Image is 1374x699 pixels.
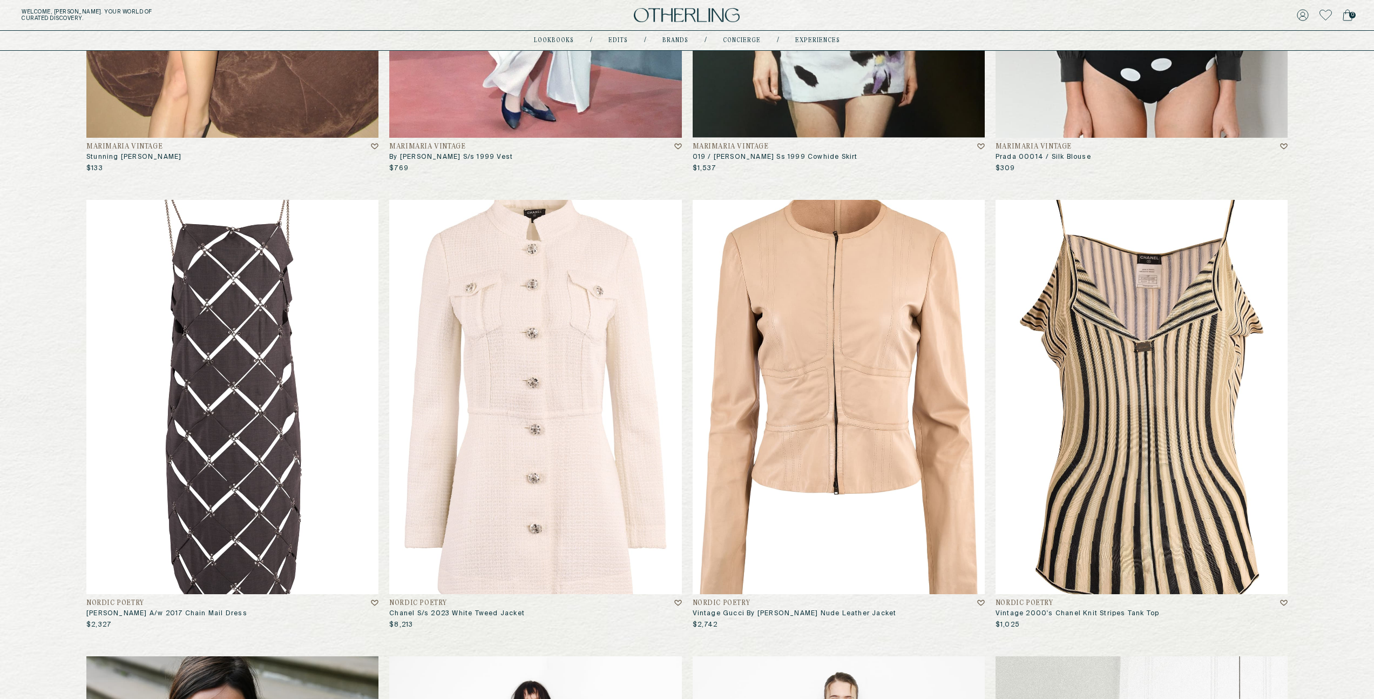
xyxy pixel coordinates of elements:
h4: Marimaria Vintage [389,143,465,151]
h3: Stunning [PERSON_NAME] [86,153,378,162]
a: Vintage Gucci By Tom Ford Nude Leather JacketNordic PoetryVintage Gucci By [PERSON_NAME] Nude Lea... [693,200,985,630]
p: $1,025 [996,621,1020,629]
p: $133 [86,164,103,173]
p: $8,213 [389,621,413,629]
p: $2,742 [693,621,718,629]
h3: Vintage 2000's Chanel Knit Stripes Tank Top [996,609,1288,618]
img: Vintage Gucci By Tom Ford Nude Leather Jacket [693,200,985,595]
img: logo [634,8,740,23]
a: concierge [723,38,761,43]
img: Vintage 2000's Chanel Knit Stripes Tank Top [996,200,1288,595]
h3: 019 / [PERSON_NAME] Ss 1999 Cowhide Skirt [693,153,985,162]
h4: Nordic Poetry [996,600,1053,607]
h3: Prada 00014 / Silk Blouse [996,153,1288,162]
p: $309 [996,164,1016,173]
div: / [777,36,779,45]
div: / [644,36,646,45]
h4: Marimaria Vintage [996,143,1072,151]
h4: Marimaria Vintage [86,143,163,151]
p: $1,537 [693,164,716,173]
h4: Nordic Poetry [693,600,750,607]
a: lookbooks [534,38,574,43]
h3: Chanel S/s 2023 White Tweed Jacket [389,609,681,618]
p: $2,327 [86,621,111,629]
a: Paco Rabanne A/W 2017 Chain Mail DressNordic Poetry[PERSON_NAME] A/w 2017 Chain Mail Dress$2,327 [86,200,378,630]
div: / [590,36,592,45]
h3: [PERSON_NAME] A/w 2017 Chain Mail Dress [86,609,378,618]
a: Edits [608,38,628,43]
a: experiences [795,38,840,43]
a: 0 [1343,8,1352,23]
span: 0 [1349,12,1356,18]
h4: Marimaria Vintage [693,143,769,151]
h3: By [PERSON_NAME] S/s 1999 Vest [389,153,681,162]
div: / [705,36,707,45]
h4: Nordic Poetry [86,600,144,607]
h5: Welcome, [PERSON_NAME] . Your world of curated discovery. [22,9,421,22]
a: Chanel S/S 2023 White Tweed JacketNordic PoetryChanel S/s 2023 White Tweed Jacket$8,213 [389,200,681,630]
a: Vintage 2000's Chanel Knit Stripes Tank TopNordic PoetryVintage 2000's Chanel Knit Stripes Tank T... [996,200,1288,630]
img: Paco Rabanne A/W 2017 Chain Mail Dress [86,200,378,595]
a: Brands [662,38,688,43]
img: Chanel S/S 2023 White Tweed Jacket [389,200,681,595]
p: $769 [389,164,409,173]
h4: Nordic Poetry [389,600,447,607]
h3: Vintage Gucci By [PERSON_NAME] Nude Leather Jacket [693,609,985,618]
